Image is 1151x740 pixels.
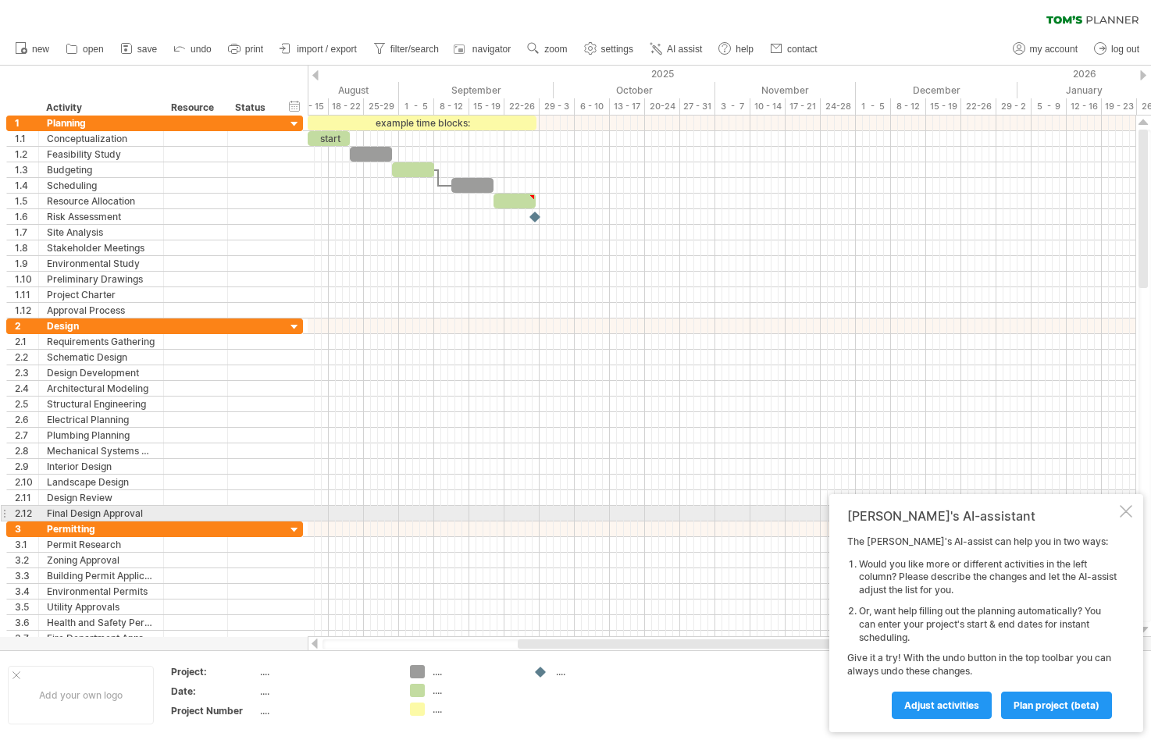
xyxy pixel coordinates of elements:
[47,303,155,318] div: Approval Process
[15,631,38,646] div: 3.7
[996,98,1032,115] div: 29 - 2
[15,240,38,255] div: 1.8
[47,162,155,177] div: Budgeting
[235,100,269,116] div: Status
[15,490,38,505] div: 2.11
[171,100,219,116] div: Resource
[245,44,263,55] span: print
[47,287,155,302] div: Project Charter
[399,98,434,115] div: 1 - 5
[601,44,633,55] span: settings
[15,162,38,177] div: 1.3
[15,459,38,474] div: 2.9
[787,44,818,55] span: contact
[15,178,38,193] div: 1.4
[276,39,362,59] a: import / export
[433,703,518,716] div: ....
[1102,98,1137,115] div: 19 - 23
[171,685,257,698] div: Date:
[15,272,38,286] div: 1.10
[15,568,38,583] div: 3.3
[47,490,155,505] div: Design Review
[47,225,155,240] div: Site Analysis
[434,98,469,115] div: 8 - 12
[556,665,641,678] div: ....
[433,665,518,678] div: ....
[15,209,38,224] div: 1.6
[47,584,155,599] div: Environmental Permits
[15,318,38,333] div: 2
[116,39,162,59] a: save
[11,39,54,59] a: new
[15,303,38,318] div: 1.12
[47,334,155,349] div: Requirements Gathering
[554,82,715,98] div: October 2025
[15,615,38,630] div: 3.6
[15,584,38,599] div: 3.4
[904,699,979,711] span: Adjust activities
[47,209,155,224] div: Risk Assessment
[766,39,822,59] a: contact
[610,98,645,115] div: 13 - 17
[15,412,38,427] div: 2.6
[260,704,391,717] div: ....
[32,44,49,55] span: new
[47,443,155,458] div: Mechanical Systems Design
[847,535,1117,718] div: The [PERSON_NAME]'s AI-assist can help you in two ways: Give it a try! With the undo button in th...
[15,131,38,146] div: 1.1
[260,665,391,678] div: ....
[15,475,38,489] div: 2.10
[169,39,216,59] a: undo
[15,147,38,162] div: 1.2
[260,685,391,698] div: ....
[47,194,155,208] div: Resource Allocation
[47,553,155,567] div: Zoning Approval
[15,553,38,567] div: 3.2
[1030,44,1078,55] span: my account
[472,44,511,55] span: navigator
[62,39,109,59] a: open
[47,350,155,365] div: Schematic Design
[47,116,155,130] div: Planning
[926,98,961,115] div: 15 - 19
[294,98,329,115] div: 11 - 15
[575,98,610,115] div: 6 - 10
[15,443,38,458] div: 2.8
[544,44,567,55] span: zoom
[15,350,38,365] div: 2.2
[15,521,38,536] div: 3
[469,98,504,115] div: 15 - 19
[891,98,926,115] div: 8 - 12
[646,39,707,59] a: AI assist
[1009,39,1082,59] a: my account
[369,39,444,59] a: filter/search
[171,665,257,678] div: Project:
[47,599,155,614] div: Utility Approvals
[667,44,702,55] span: AI assist
[8,666,154,724] div: Add your own logo
[859,558,1117,597] li: Would you like more or different activities in the left column? Please describe the changes and l...
[47,615,155,630] div: Health and Safety Permits
[15,256,38,271] div: 1.9
[645,98,680,115] div: 20-24
[47,365,155,380] div: Design Development
[47,631,155,646] div: Fire Department Approval
[364,98,399,115] div: 25-29
[191,44,212,55] span: undo
[856,82,1017,98] div: December 2025
[15,116,38,130] div: 1
[47,506,155,521] div: Final Design Approval
[46,100,155,116] div: Activity
[750,98,786,115] div: 10 - 14
[715,98,750,115] div: 3 - 7
[736,44,754,55] span: help
[224,39,268,59] a: print
[15,225,38,240] div: 1.7
[15,428,38,443] div: 2.7
[1032,98,1067,115] div: 5 - 9
[859,605,1117,644] li: Or, want help filling out the planning automatically? You can enter your project's start & end da...
[580,39,638,59] a: settings
[47,412,155,427] div: Electrical Planning
[47,131,155,146] div: Conceptualization
[15,287,38,302] div: 1.11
